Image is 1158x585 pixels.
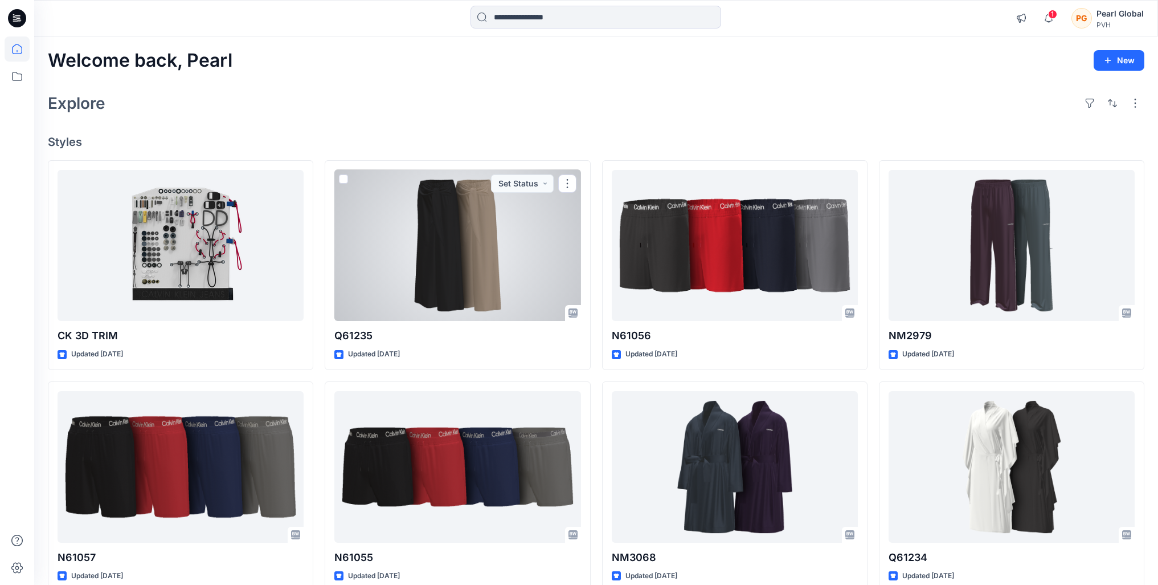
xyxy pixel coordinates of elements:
[348,348,400,360] p: Updated [DATE]
[48,94,105,112] h2: Explore
[58,391,304,543] a: N61057
[334,170,580,322] a: Q61235
[348,570,400,582] p: Updated [DATE]
[48,135,1144,149] h4: Styles
[612,328,858,344] p: N61056
[889,328,1135,344] p: NM2979
[1096,7,1144,21] div: Pearl Global
[1096,21,1144,29] div: PVH
[889,550,1135,566] p: Q61234
[48,50,232,71] h2: Welcome back, Pearl
[625,348,677,360] p: Updated [DATE]
[58,170,304,322] a: CK 3D TRIM
[71,348,123,360] p: Updated [DATE]
[902,570,954,582] p: Updated [DATE]
[334,391,580,543] a: N61055
[71,570,123,582] p: Updated [DATE]
[889,391,1135,543] a: Q61234
[58,550,304,566] p: N61057
[58,328,304,344] p: CK 3D TRIM
[612,170,858,322] a: N61056
[902,348,954,360] p: Updated [DATE]
[1071,8,1092,29] div: PG
[612,550,858,566] p: NM3068
[612,391,858,543] a: NM3068
[334,328,580,344] p: Q61235
[625,570,677,582] p: Updated [DATE]
[334,550,580,566] p: N61055
[889,170,1135,322] a: NM2979
[1048,10,1057,19] span: 1
[1094,50,1144,71] button: New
